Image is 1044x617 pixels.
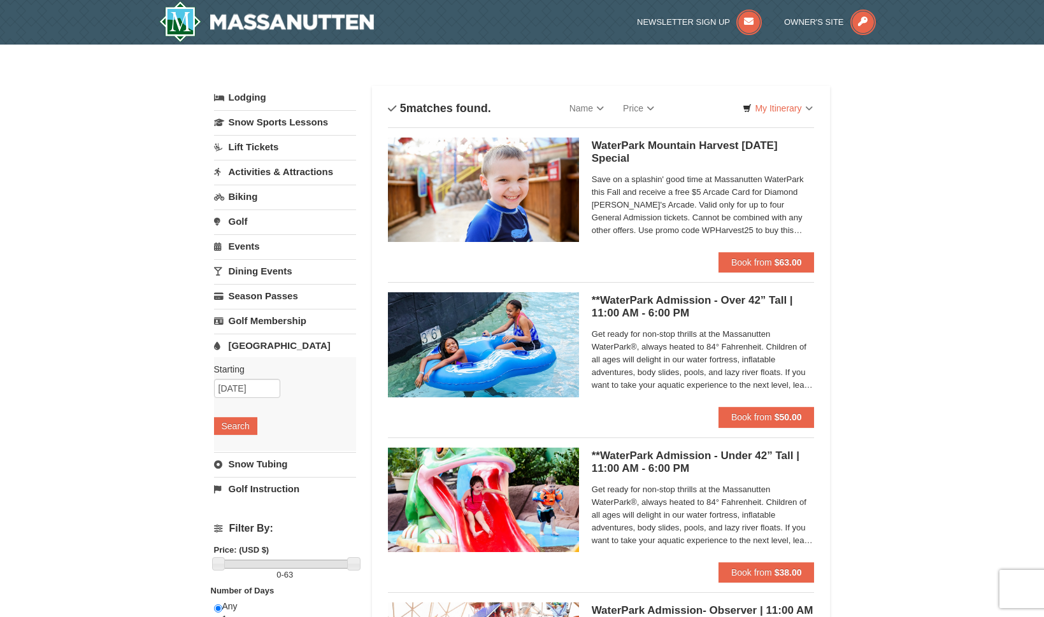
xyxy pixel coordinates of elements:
button: Book from $38.00 [719,562,815,583]
span: 0 [276,570,281,579]
strong: $38.00 [775,567,802,578]
a: Lodging [214,86,356,109]
a: [GEOGRAPHIC_DATA] [214,334,356,357]
img: 6619917-738-d4d758dd.jpg [388,448,579,552]
button: Book from $50.00 [719,407,815,427]
span: 63 [284,570,293,579]
a: Biking [214,185,356,208]
a: Season Passes [214,284,356,308]
a: Golf Instruction [214,477,356,500]
a: Golf [214,209,356,233]
a: Price [613,96,664,121]
span: Book from [731,567,772,578]
strong: $63.00 [775,257,802,267]
a: Lift Tickets [214,135,356,159]
span: Book from [731,412,772,422]
a: Golf Membership [214,309,356,332]
a: Owner's Site [784,17,876,27]
span: Owner's Site [784,17,844,27]
span: Get ready for non-stop thrills at the Massanutten WaterPark®, always heated to 84° Fahrenheit. Ch... [592,328,815,392]
label: - [214,569,356,581]
span: Get ready for non-stop thrills at the Massanutten WaterPark®, always heated to 84° Fahrenheit. Ch... [592,483,815,547]
a: Snow Tubing [214,452,356,476]
h4: Filter By: [214,523,356,534]
label: Starting [214,363,347,376]
strong: $50.00 [775,412,802,422]
strong: Number of Days [211,586,275,595]
a: Activities & Attractions [214,160,356,183]
a: Events [214,234,356,258]
strong: Price: (USD $) [214,545,269,555]
span: 5 [400,102,406,115]
img: 6619917-1412-d332ca3f.jpg [388,138,579,242]
button: Book from $63.00 [719,252,815,273]
span: Newsletter Sign Up [637,17,730,27]
span: Save on a splashin' good time at Massanutten WaterPark this Fall and receive a free $5 Arcade Car... [592,173,815,237]
a: My Itinerary [734,99,820,118]
span: Book from [731,257,772,267]
a: Massanutten Resort [159,1,375,42]
h5: **WaterPark Admission - Under 42” Tall | 11:00 AM - 6:00 PM [592,450,815,475]
h4: matches found. [388,102,491,115]
button: Search [214,417,257,435]
h5: **WaterPark Admission - Over 42” Tall | 11:00 AM - 6:00 PM [592,294,815,320]
h5: WaterPark Mountain Harvest [DATE] Special [592,139,815,165]
a: Dining Events [214,259,356,283]
img: 6619917-726-5d57f225.jpg [388,292,579,397]
img: Massanutten Resort Logo [159,1,375,42]
a: Name [560,96,613,121]
a: Snow Sports Lessons [214,110,356,134]
a: Newsletter Sign Up [637,17,762,27]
